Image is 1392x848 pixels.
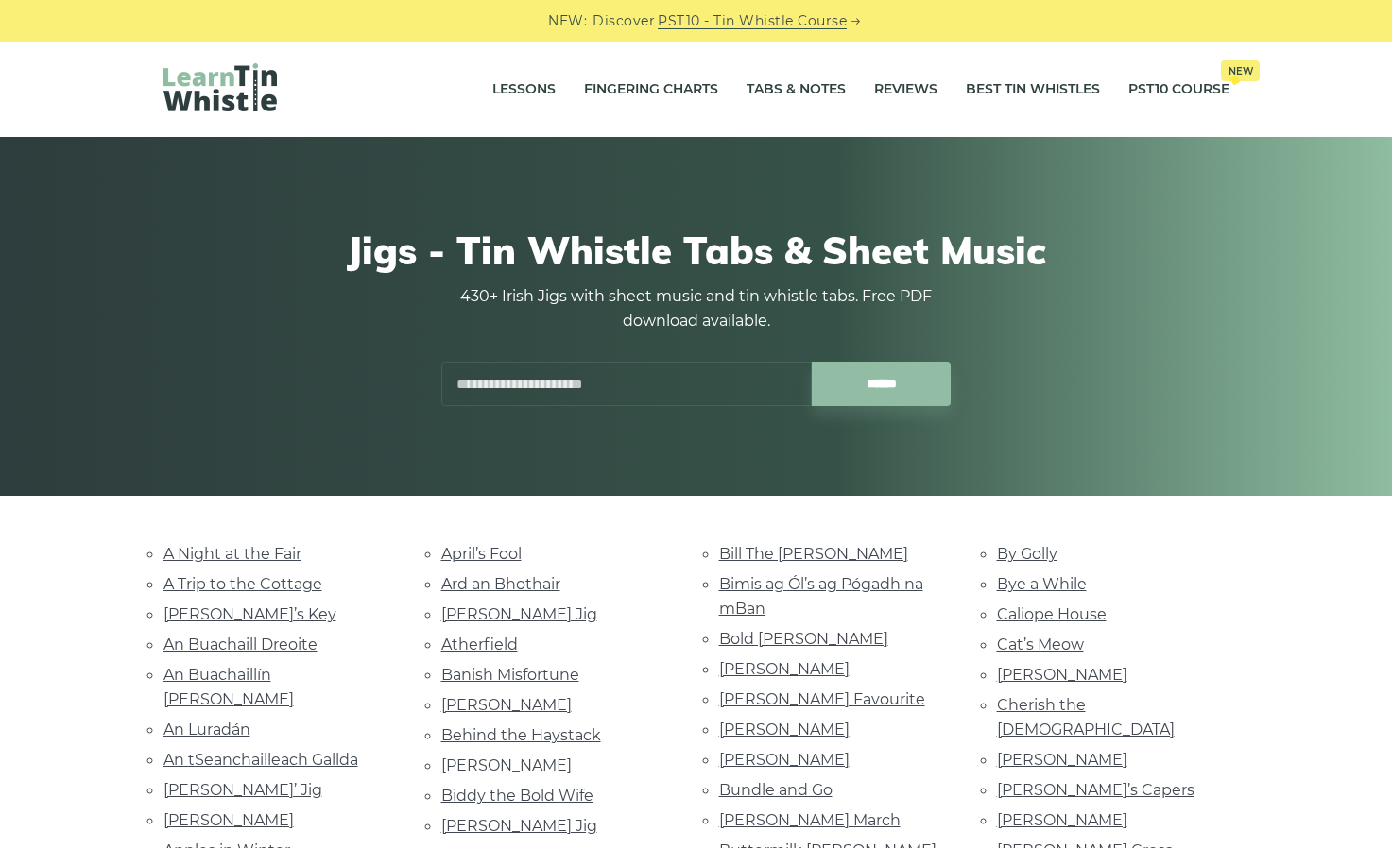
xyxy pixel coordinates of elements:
a: [PERSON_NAME] Jig [441,817,597,835]
a: [PERSON_NAME] [719,751,850,769]
span: New [1221,60,1260,81]
a: [PERSON_NAME] [997,751,1127,769]
a: Bold [PERSON_NAME] [719,630,888,648]
a: Bill The [PERSON_NAME] [719,545,908,563]
a: Cherish the [DEMOGRAPHIC_DATA] [997,696,1175,738]
a: [PERSON_NAME] Jig [441,605,597,623]
a: Ard an Bhothair [441,575,560,593]
a: Best Tin Whistles [966,66,1100,113]
a: Bimis ag Ól’s ag Pógadh na mBan [719,575,923,618]
a: [PERSON_NAME] [441,756,572,774]
a: Lessons [492,66,556,113]
a: An Buachaillín [PERSON_NAME] [163,666,294,708]
a: Bye a While [997,575,1087,593]
a: Behind the Haystack [441,726,601,744]
a: A Trip to the Cottage [163,575,322,593]
a: Biddy the Bold Wife [441,787,593,805]
a: [PERSON_NAME] [997,811,1127,829]
h1: Jigs - Tin Whistle Tabs & Sheet Music [163,228,1229,273]
a: [PERSON_NAME]’s Key [163,605,336,623]
a: [PERSON_NAME]’ Jig [163,781,322,799]
a: An Buachaill Dreoite [163,636,318,653]
a: Banish Misfortune [441,666,579,684]
a: Reviews [874,66,937,113]
a: Fingering Charts [584,66,718,113]
a: [PERSON_NAME] [997,666,1127,684]
a: A Night at the Fair [163,545,301,563]
p: 430+ Irish Jigs with sheet music and tin whistle tabs. Free PDF download available. [441,284,952,333]
a: An Luradán [163,721,250,738]
a: [PERSON_NAME] [719,660,850,678]
a: [PERSON_NAME] [163,811,294,829]
a: Cat’s Meow [997,636,1084,653]
img: LearnTinWhistle.com [163,63,277,111]
a: [PERSON_NAME] [719,721,850,738]
a: [PERSON_NAME] [441,696,572,714]
a: Caliope House [997,605,1107,623]
a: Tabs & Notes [747,66,846,113]
a: An tSeanchailleach Gallda [163,751,358,769]
a: Bundle and Go [719,781,833,799]
a: PST10 CourseNew [1128,66,1229,113]
a: Atherfield [441,636,518,653]
a: [PERSON_NAME] Favourite [719,690,925,708]
a: By Golly [997,545,1057,563]
a: [PERSON_NAME] March [719,811,901,829]
a: [PERSON_NAME]’s Capers [997,781,1194,799]
a: April’s Fool [441,545,522,563]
